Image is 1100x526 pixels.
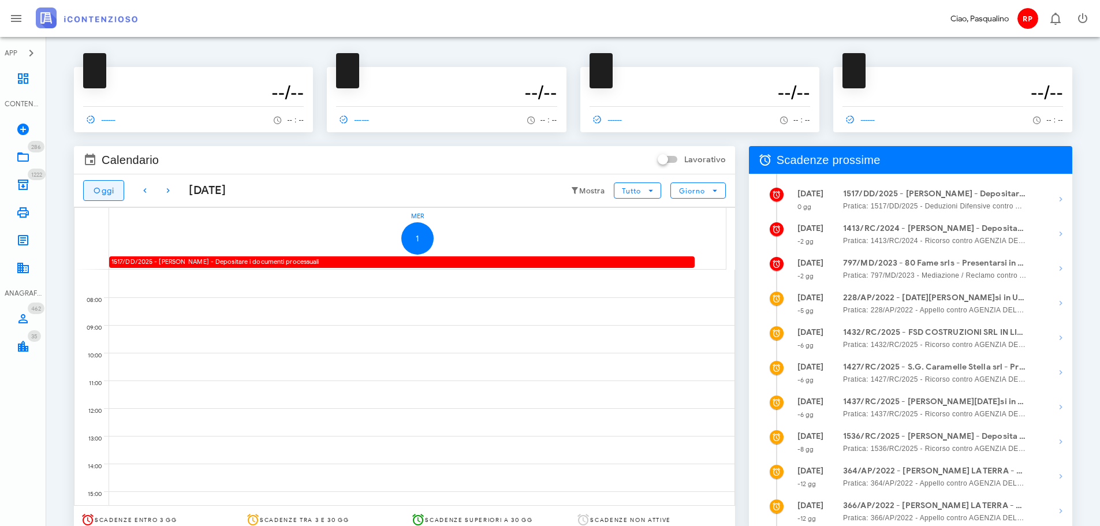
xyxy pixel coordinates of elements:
[74,460,104,473] div: 14:00
[5,99,42,109] div: CONTENZIOSO
[777,151,881,169] span: Scadenze prossime
[842,111,881,128] a: ------
[670,182,725,199] button: Giorno
[102,151,159,169] span: Calendario
[590,516,671,524] span: Scadenze non attive
[83,81,304,104] h3: --/--
[74,377,104,390] div: 11:00
[843,430,1027,443] strong: 1536/RC/2025 - [PERSON_NAME] - Deposita la Costituzione in [GEOGRAPHIC_DATA]
[31,171,42,178] span: 1222
[74,432,104,445] div: 13:00
[1046,116,1063,124] span: -- : --
[1041,5,1069,32] button: Distintivo
[109,208,726,222] div: mer
[843,465,1027,477] strong: 364/AP/2022 - [PERSON_NAME] LA TERRA - Depositare Documenti per Udienza
[336,114,370,125] span: ------
[843,326,1027,339] strong: 1432/RC/2025 - FSD COSTRUZIONI SRL IN LIQUIDAZIONE - Presentarsi in Udienza
[93,186,114,196] span: Oggi
[797,293,824,303] strong: [DATE]
[1049,292,1072,315] button: Mostra dettagli
[1049,465,1072,488] button: Mostra dettagli
[797,272,814,280] small: -2 gg
[336,111,374,128] a: ------
[842,114,876,125] span: ------
[74,322,104,334] div: 09:00
[74,349,104,362] div: 10:00
[28,169,46,180] span: Distintivo
[1049,188,1072,211] button: Mostra dettagli
[797,480,816,488] small: -12 gg
[74,405,104,417] div: 12:00
[1049,499,1072,523] button: Mostra dettagli
[401,222,434,255] button: 1
[797,223,824,233] strong: [DATE]
[797,237,814,245] small: -2 gg
[797,376,814,384] small: -6 gg
[590,81,810,104] h3: --/--
[180,182,226,199] div: [DATE]
[590,72,810,81] p: --------------
[109,256,695,267] div: 1517/DD/2025 - [PERSON_NAME] - Depositare i documenti processuali
[83,72,304,81] p: --------------
[797,327,824,337] strong: [DATE]
[28,303,44,314] span: Distintivo
[797,514,816,523] small: -12 gg
[684,154,726,166] label: Lavorativo
[28,141,44,152] span: Distintivo
[425,516,532,524] span: Scadenze superiori a 30 gg
[1013,5,1041,32] button: RP
[797,431,824,441] strong: [DATE]
[843,396,1027,408] strong: 1437/RC/2025 - [PERSON_NAME][DATE]si in [GEOGRAPHIC_DATA]
[1049,326,1072,349] button: Mostra dettagli
[28,330,41,342] span: Distintivo
[678,186,706,195] span: Giorno
[797,341,814,349] small: -6 gg
[843,292,1027,304] strong: 228/AP/2022 - [DATE][PERSON_NAME]si in Udienza
[843,408,1027,420] span: Pratica: 1437/RC/2025 - Ricorso contro AGENZIA DELLE ENTRATE - RISCOSSIONE (Udienza)
[797,307,814,315] small: -5 gg
[74,488,104,501] div: 15:00
[797,397,824,406] strong: [DATE]
[843,222,1027,235] strong: 1413/RC/2024 - [PERSON_NAME] - Depositare Documenti per Udienza
[401,234,434,244] span: 1
[614,182,661,199] button: Tutto
[1049,361,1072,384] button: Mostra dettagli
[336,72,557,81] p: --------------
[83,111,121,128] a: ------
[31,333,38,340] span: 35
[950,13,1009,25] div: Ciao, Pasqualino
[590,111,628,128] a: ------
[843,188,1027,200] strong: 1517/DD/2025 - [PERSON_NAME] - Depositare i documenti processuali
[843,361,1027,374] strong: 1427/RC/2025 - S.G. Caramelle Stella srl - Presentarsi in Udienza
[842,81,1063,104] h3: --/--
[797,501,824,510] strong: [DATE]
[843,443,1027,454] span: Pratica: 1536/RC/2025 - Ricorso contro AGENZIA DELLE ENTRATE - RISCOSSIONE
[843,477,1027,489] span: Pratica: 364/AP/2022 - Appello contro AGENZIA DELLE ENTRATE - RISCOSSIONE (Udienza)
[843,235,1027,247] span: Pratica: 1413/RC/2024 - Ricorso contro AGENZIA DELLE ENTRATE - RISCOSSIONE (Udienza)
[797,258,824,268] strong: [DATE]
[83,114,117,125] span: ------
[83,180,124,201] button: Oggi
[843,270,1027,281] span: Pratica: 797/MD/2023 - Mediazione / Reclamo contro AGENZIA DELLE ENTRATE - RISCOSSIONE (Udienza)
[1049,396,1072,419] button: Mostra dettagli
[1049,430,1072,453] button: Mostra dettagli
[1017,8,1038,29] span: RP
[797,445,814,453] small: -8 gg
[797,466,824,476] strong: [DATE]
[540,116,557,124] span: -- : --
[621,186,640,195] span: Tutto
[797,203,811,211] small: 0 gg
[1049,222,1072,245] button: Mostra dettagli
[843,374,1027,385] span: Pratica: 1427/RC/2025 - Ricorso contro AGENZIA DELLE ENTRATE - RISCOSSIONE (Udienza)
[842,72,1063,81] p: --------------
[336,81,557,104] h3: --/--
[843,257,1027,270] strong: 797/MD/2023 - 80 Fame srls - Presentarsi in Udienza
[843,499,1027,512] strong: 366/AP/2022 - [PERSON_NAME] LA TERRA - Depositare Documenti per Udienza
[260,516,349,524] span: Scadenze tra 3 e 30 gg
[31,305,41,312] span: 462
[579,186,605,196] small: Mostra
[5,288,42,299] div: ANAGRAFICA
[797,411,814,419] small: -6 gg
[36,8,137,28] img: logo-text-2x.png
[797,189,824,199] strong: [DATE]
